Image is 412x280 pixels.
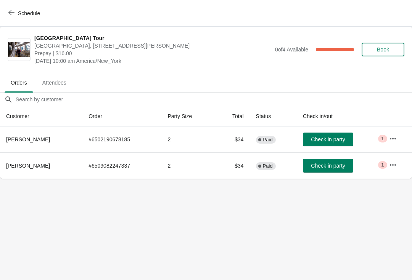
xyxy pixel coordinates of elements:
img: City Hall Tower Tour [8,42,30,57]
th: Order [82,106,161,126]
td: $34 [215,126,249,152]
th: Party Size [161,106,215,126]
span: Paid [263,137,273,143]
span: Check in party [311,163,345,169]
td: # 6509082247337 [82,152,161,179]
th: Total [215,106,249,126]
span: [GEOGRAPHIC_DATA], [STREET_ADDRESS][PERSON_NAME] [34,42,271,50]
button: Schedule [4,6,46,20]
span: Book [377,46,389,53]
input: Search by customer [15,93,412,106]
button: Check in party [303,133,353,146]
span: 0 of 4 Available [275,46,308,53]
span: Orders [5,76,33,90]
td: $34 [215,152,249,179]
span: [PERSON_NAME] [6,136,50,142]
th: Status [250,106,297,126]
span: Check in party [311,136,345,142]
span: [GEOGRAPHIC_DATA] Tour [34,34,271,42]
span: Prepay | $16.00 [34,50,271,57]
td: 2 [161,126,215,152]
span: 1 [381,136,384,142]
td: # 6502190678185 [82,126,161,152]
button: Book [362,43,404,56]
button: Check in party [303,159,353,173]
td: 2 [161,152,215,179]
span: Schedule [18,10,40,16]
span: [DATE] 10:00 am America/New_York [34,57,271,65]
th: Check in/out [297,106,383,126]
span: Paid [263,163,273,169]
span: 1 [381,162,384,168]
span: [PERSON_NAME] [6,163,50,169]
span: Attendees [36,76,72,90]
